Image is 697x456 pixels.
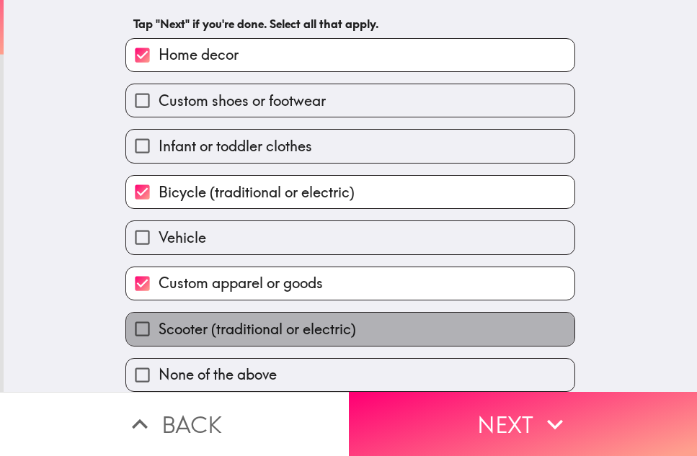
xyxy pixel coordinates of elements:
span: Vehicle [159,228,206,248]
span: Custom shoes or footwear [159,91,326,111]
button: Scooter (traditional or electric) [126,313,574,345]
span: Infant or toddler clothes [159,136,312,156]
span: Bicycle (traditional or electric) [159,182,355,202]
button: Vehicle [126,221,574,254]
button: Home decor [126,39,574,71]
span: Custom apparel or goods [159,273,323,293]
span: Scooter (traditional or electric) [159,319,356,339]
h6: Tap "Next" if you're done. Select all that apply. [133,16,567,32]
button: Custom apparel or goods [126,267,574,300]
button: Bicycle (traditional or electric) [126,176,574,208]
span: Home decor [159,45,239,65]
button: Infant or toddler clothes [126,130,574,162]
button: None of the above [126,359,574,391]
span: None of the above [159,365,277,385]
button: Custom shoes or footwear [126,84,574,117]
